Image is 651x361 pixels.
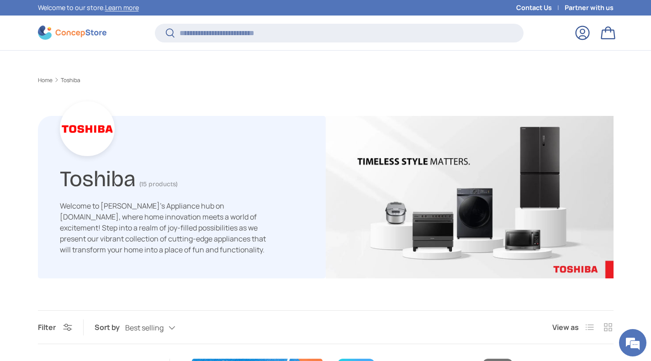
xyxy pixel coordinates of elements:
[95,322,125,333] label: Sort by
[38,76,614,84] nav: Breadcrumbs
[125,320,194,336] button: Best selling
[516,3,565,13] a: Contact Us
[38,322,72,332] button: Filter
[105,3,139,12] a: Learn more
[38,3,139,13] p: Welcome to our store.
[552,322,579,333] span: View as
[139,180,178,188] span: (15 products)
[60,162,136,192] h1: Toshiba
[38,322,56,332] span: Filter
[125,324,164,332] span: Best selling
[326,116,614,278] img: Toshiba
[60,200,275,255] p: Welcome to [PERSON_NAME]'s Appliance hub on [DOMAIN_NAME], where home innovation meets a world of...
[38,26,106,40] img: ConcepStore
[61,78,80,83] a: Toshiba
[38,78,53,83] a: Home
[565,3,614,13] a: Partner with us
